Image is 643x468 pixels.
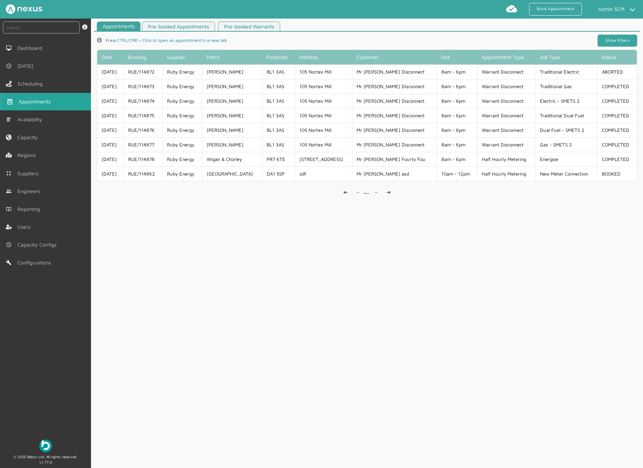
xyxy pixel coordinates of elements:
[218,21,280,31] a: Pre-booked Warrants
[597,79,637,94] td: COMPLETED
[437,152,477,166] td: 8am - 6pm
[597,64,637,79] td: ABORTED
[352,79,436,94] td: Mr [PERSON_NAME] Disconnect
[352,94,436,108] td: Mr [PERSON_NAME] Disconnect
[437,94,477,108] td: 8am - 6pm
[295,79,352,94] td: 105 Nortex Mill
[535,79,597,94] td: Traditional Gas
[17,117,45,122] span: Availability
[340,187,351,198] a: ⇤
[17,45,45,51] span: Dashboard
[162,108,202,123] td: Ruby Energy
[17,170,41,176] span: Suppliers
[123,166,162,181] td: RUE/114862
[597,123,637,137] td: COMPLETED
[202,123,262,137] td: [PERSON_NAME]
[97,21,140,31] a: Appointments
[262,79,295,94] td: BL1 3AS
[6,117,12,122] img: md-list.svg
[6,206,12,212] img: md-book.svg
[352,137,436,152] td: Mr [PERSON_NAME] Disconnect
[202,152,262,166] td: Wigan & Chorley
[597,152,637,166] td: COMPLETED
[477,166,535,181] td: Half Hourly Metering
[352,166,436,181] td: Mr [PERSON_NAME] asd
[477,123,535,137] td: Warrant Disconnect
[352,152,436,166] td: Mr [PERSON_NAME] Fourty Fou
[123,108,162,123] td: RUE/114875
[17,260,54,266] span: Configurations
[202,79,262,94] td: [PERSON_NAME]
[123,94,162,108] td: RUE/114874
[97,64,123,79] td: [DATE]
[262,50,295,64] th: Postcode
[17,242,59,248] span: Capacity Configs
[262,137,295,152] td: BL1 3AS
[162,166,202,181] td: Ruby Energy
[295,50,352,64] th: Address
[123,79,162,94] td: RUE/114873
[17,224,33,230] span: Users
[437,50,477,64] th: Slot
[6,81,12,87] img: scheduling-left-menu.svg
[437,79,477,94] td: 8am - 6pm
[97,137,123,152] td: [DATE]
[295,123,352,137] td: 105 Nortex Mill
[598,35,637,47] a: Show Filters
[506,3,517,15] img: md-cloud-done.svg
[202,64,262,79] td: [PERSON_NAME]
[6,188,12,194] img: md-people.svg
[535,94,597,108] td: Electric - SMETS 2
[162,137,202,152] td: Ruby Energy
[477,152,535,166] td: Half Hourly Metering
[123,64,162,79] td: RUE/114872
[535,137,597,152] td: Gas - SMETS 2
[6,4,42,14] img: Nexus
[597,166,637,181] td: BOOKED
[383,187,394,198] a: ⇥
[3,21,80,34] input: Search by: Ref, PostCode, MPAN, MPRN, Account, Customer
[597,137,637,152] td: COMPLETED
[437,123,477,137] td: 8am - 6pm
[262,108,295,123] td: BL1 3AS
[6,152,12,158] img: regions.left-menu.svg
[352,108,436,123] td: Mr [PERSON_NAME] Disconnect
[535,152,597,166] td: Energise
[7,99,13,105] img: appointments-left-menu.svg
[97,123,123,137] td: [DATE]
[535,50,597,64] th: Job Type
[477,50,535,64] th: Appointment Type
[6,63,12,69] img: md-time.svg
[97,94,123,108] td: [DATE]
[162,79,202,94] td: Ruby Energy
[39,440,52,452] img: Beboc Logo
[352,123,436,137] td: Mr [PERSON_NAME] Disconnect
[123,137,162,152] td: RUE/114877
[17,188,43,194] span: Engineers
[295,108,352,123] td: 105 Nortex Mill
[437,64,477,79] td: 8am - 6pm
[597,108,637,123] td: COMPLETED
[97,166,123,181] td: [DATE]
[123,152,162,166] td: RUE/114878
[295,166,352,181] td: sdf
[162,64,202,79] td: Ruby Energy
[262,123,295,137] td: BL1 3AS
[6,170,12,176] img: md-contract.svg
[17,134,41,140] span: Capacity
[162,94,202,108] td: Ruby Energy
[123,50,162,64] th: Booking
[477,79,535,94] td: Warrant Disconnect
[353,187,364,198] a: ←
[535,108,597,123] td: Traditional Dual Fuel
[295,94,352,108] td: 105 Nortex Mill
[295,137,352,152] td: 105 Nortex Mill
[202,137,262,152] td: [PERSON_NAME]
[162,123,202,137] td: Ruby Energy
[97,152,123,166] td: [DATE]
[6,260,12,266] img: md-build.svg
[6,242,12,248] img: md-time.svg
[262,94,295,108] td: BL1 3AS
[6,134,12,140] img: capacity-left-menu.svg
[352,50,436,64] th: Customer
